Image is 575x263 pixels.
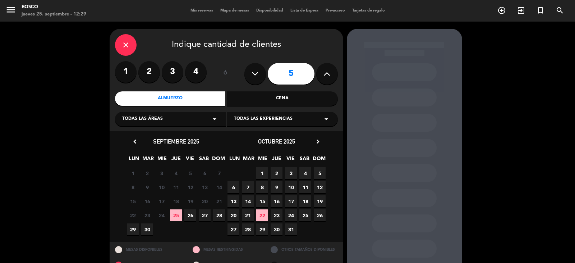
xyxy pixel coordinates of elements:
[313,154,325,166] span: DOM
[285,181,297,193] span: 10
[170,167,182,179] span: 4
[322,9,349,13] span: Pre-acceso
[285,154,296,166] span: VIE
[184,167,196,179] span: 5
[243,154,254,166] span: MAR
[131,138,139,145] i: chevron_left
[141,167,153,179] span: 2
[127,223,139,235] span: 29
[156,154,168,166] span: MIE
[227,195,239,207] span: 13
[314,209,326,221] span: 26
[287,9,322,13] span: Lista de Espera
[162,61,183,83] label: 3
[199,181,211,193] span: 13
[187,9,217,13] span: Mis reservas
[299,181,311,193] span: 11
[256,195,268,207] span: 15
[199,209,211,221] span: 27
[227,209,239,221] span: 20
[156,181,167,193] span: 10
[271,167,282,179] span: 2
[497,6,506,15] i: add_circle_outline
[115,91,226,106] div: Almuerzo
[110,242,188,257] div: MESAS DISPONIBLES
[156,195,167,207] span: 17
[299,167,311,179] span: 4
[213,181,225,193] span: 14
[170,154,182,166] span: JUE
[517,6,525,15] i: exit_to_app
[22,11,86,18] div: jueves 25. septiembre - 12:29
[271,181,282,193] span: 9
[285,223,297,235] span: 31
[170,181,182,193] span: 11
[227,223,239,235] span: 27
[217,9,253,13] span: Mapa de mesas
[115,34,338,56] div: Indique cantidad de clientes
[184,181,196,193] span: 12
[122,115,163,123] span: Todas las áreas
[5,4,16,18] button: menu
[141,195,153,207] span: 16
[314,167,326,179] span: 5
[127,195,139,207] span: 15
[141,209,153,221] span: 23
[213,195,225,207] span: 21
[138,61,160,83] label: 2
[187,242,265,257] div: MESAS RESTRINGIDAS
[265,242,343,257] div: OTROS TAMAÑOS DIPONIBLES
[214,61,237,86] div: ó
[258,138,295,145] span: octubre 2025
[256,209,268,221] span: 22
[170,209,182,221] span: 25
[22,4,86,11] div: Bosco
[285,195,297,207] span: 17
[210,115,219,123] i: arrow_drop_down
[127,181,139,193] span: 8
[314,195,326,207] span: 19
[234,115,293,123] span: Todas las experiencias
[227,181,239,193] span: 6
[256,223,268,235] span: 29
[242,181,254,193] span: 7
[322,115,331,123] i: arrow_drop_down
[271,223,282,235] span: 30
[184,209,196,221] span: 26
[285,167,297,179] span: 3
[156,209,167,221] span: 24
[142,154,154,166] span: MAR
[285,209,297,221] span: 24
[128,154,140,166] span: LUN
[227,91,338,106] div: Cena
[127,167,139,179] span: 1
[229,154,240,166] span: LUN
[271,209,282,221] span: 23
[314,138,322,145] i: chevron_right
[184,154,196,166] span: VIE
[141,181,153,193] span: 9
[170,195,182,207] span: 18
[156,167,167,179] span: 3
[256,181,268,193] span: 8
[185,61,207,83] label: 4
[199,195,211,207] span: 20
[212,154,224,166] span: DOM
[349,9,388,13] span: Tarjetas de regalo
[199,167,211,179] span: 6
[271,195,282,207] span: 16
[253,9,287,13] span: Disponibilidad
[213,167,225,179] span: 7
[556,6,564,15] i: search
[213,209,225,221] span: 28
[242,209,254,221] span: 21
[5,4,16,15] i: menu
[127,209,139,221] span: 22
[299,154,310,166] span: SAB
[299,209,311,221] span: 25
[242,195,254,207] span: 14
[242,223,254,235] span: 28
[271,154,282,166] span: JUE
[184,195,196,207] span: 19
[198,154,210,166] span: SAB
